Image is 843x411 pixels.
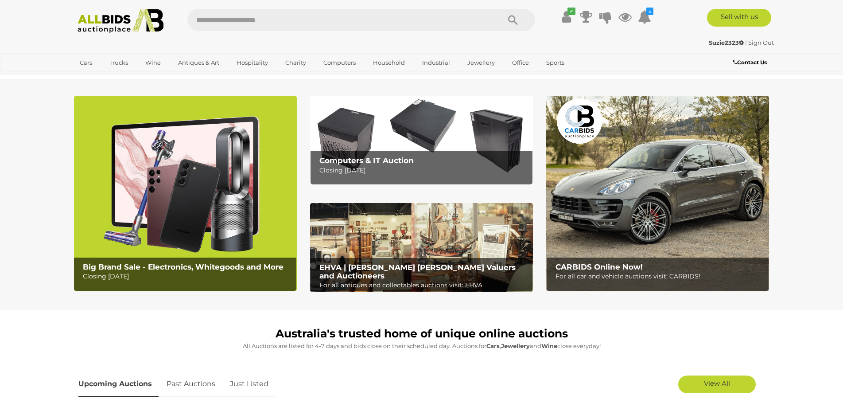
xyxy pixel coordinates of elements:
[310,203,533,293] a: EHVA | Evans Hastings Valuers and Auctioneers EHVA | [PERSON_NAME] [PERSON_NAME] Valuers and Auct...
[709,39,744,46] strong: Suzie2323
[74,96,297,291] a: Big Brand Sale - Electronics, Whitegoods and More Big Brand Sale - Electronics, Whitegoods and Mo...
[74,70,148,85] a: [GEOGRAPHIC_DATA]
[83,262,284,271] b: Big Brand Sale - Electronics, Whitegoods and More
[546,96,769,291] img: CARBIDS Online Now!
[709,39,745,46] a: Suzie2323
[556,262,643,271] b: CARBIDS Online Now!
[704,379,730,388] span: View All
[319,156,414,165] b: Computers & IT Auction
[745,39,747,46] span: |
[160,371,222,397] a: Past Auctions
[318,55,361,70] a: Computers
[556,271,764,282] p: For all car and vehicle auctions visit: CARBIDS!
[567,8,575,15] i: ✔
[104,55,134,70] a: Trucks
[74,55,98,70] a: Cars
[319,263,516,280] b: EHVA | [PERSON_NAME] [PERSON_NAME] Valuers and Auctioneers
[310,96,533,185] img: Computers & IT Auction
[73,9,169,33] img: Allbids.com.au
[678,376,756,393] a: View All
[74,96,297,291] img: Big Brand Sale - Electronics, Whitegoods and More
[310,96,533,185] a: Computers & IT Auction Computers & IT Auction Closing [DATE]
[733,59,767,66] b: Contact Us
[546,96,769,291] a: CARBIDS Online Now! CARBIDS Online Now! For all car and vehicle auctions visit: CARBIDS!
[78,371,159,397] a: Upcoming Auctions
[140,55,167,70] a: Wine
[416,55,456,70] a: Industrial
[462,55,501,70] a: Jewellery
[506,55,535,70] a: Office
[231,55,274,70] a: Hospitality
[638,9,651,25] a: 5
[310,203,533,293] img: EHVA | Evans Hastings Valuers and Auctioneers
[541,342,557,349] strong: Wine
[733,58,769,67] a: Contact Us
[78,328,765,340] h1: Australia's trusted home of unique online auctions
[486,342,500,349] strong: Cars
[707,9,771,27] a: Sell with us
[748,39,774,46] a: Sign Out
[280,55,312,70] a: Charity
[223,371,275,397] a: Just Listed
[646,8,653,15] i: 5
[560,9,573,25] a: ✔
[78,341,765,351] p: All Auctions are listed for 4-7 days and bids close on their scheduled day. Auctions for , and cl...
[172,55,225,70] a: Antiques & Art
[540,55,570,70] a: Sports
[319,280,528,291] p: For all antiques and collectables auctions visit: EHVA
[367,55,411,70] a: Household
[501,342,530,349] strong: Jewellery
[83,271,291,282] p: Closing [DATE]
[319,165,528,176] p: Closing [DATE]
[491,9,535,31] button: Search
